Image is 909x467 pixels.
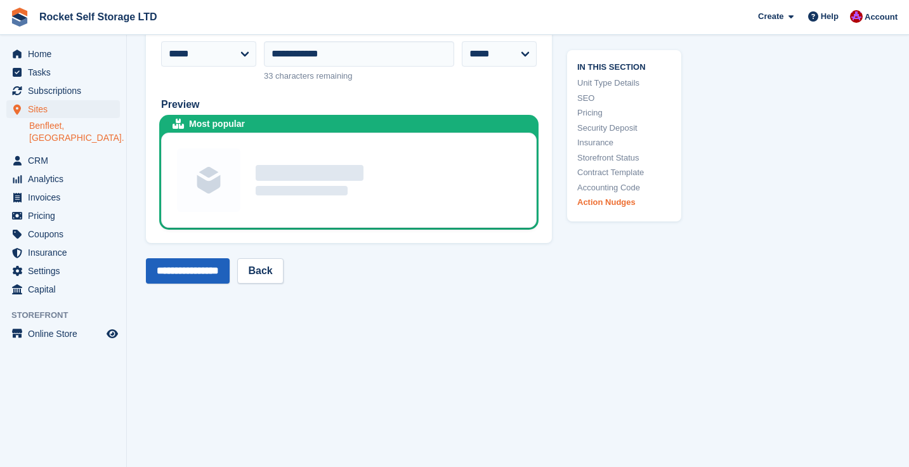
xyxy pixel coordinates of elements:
a: Pricing [577,107,671,119]
a: SEO [577,91,671,104]
span: Account [865,11,898,23]
a: menu [6,82,120,100]
div: Most popular [189,117,245,131]
img: Unit group image placeholder [177,148,240,212]
a: Contract Template [577,166,671,179]
a: Storefront Status [577,151,671,164]
a: Benfleet, [GEOGRAPHIC_DATA]. [29,120,120,144]
a: Unit Type Details [577,77,671,89]
div: Preview [161,97,537,112]
span: CRM [28,152,104,169]
span: In this section [577,60,671,72]
span: Storefront [11,309,126,322]
a: menu [6,188,120,206]
a: menu [6,207,120,225]
span: Create [758,10,783,23]
span: Invoices [28,188,104,206]
span: Settings [28,262,104,280]
span: Tasks [28,63,104,81]
img: stora-icon-8386f47178a22dfd0bd8f6a31ec36ba5ce8667c1dd55bd0f319d3a0aa187defe.svg [10,8,29,27]
a: menu [6,63,120,81]
a: menu [6,244,120,261]
a: Insurance [577,136,671,149]
span: Subscriptions [28,82,104,100]
span: Sites [28,100,104,118]
a: menu [6,152,120,169]
a: menu [6,280,120,298]
span: Help [821,10,839,23]
img: Lee Tresadern [850,10,863,23]
a: Preview store [105,326,120,341]
span: 33 [264,71,273,81]
a: Action Nudges [577,196,671,209]
span: Analytics [28,170,104,188]
span: Home [28,45,104,63]
a: menu [6,170,120,188]
span: Online Store [28,325,104,343]
a: menu [6,45,120,63]
span: Coupons [28,225,104,243]
a: Accounting Code [577,181,671,194]
span: Pricing [28,207,104,225]
a: menu [6,225,120,243]
a: Back [237,258,283,284]
a: menu [6,262,120,280]
a: menu [6,325,120,343]
a: Security Deposit [577,121,671,134]
span: Capital [28,280,104,298]
span: characters remaining [275,71,352,81]
a: Rocket Self Storage LTD [34,6,162,27]
span: Insurance [28,244,104,261]
a: menu [6,100,120,118]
